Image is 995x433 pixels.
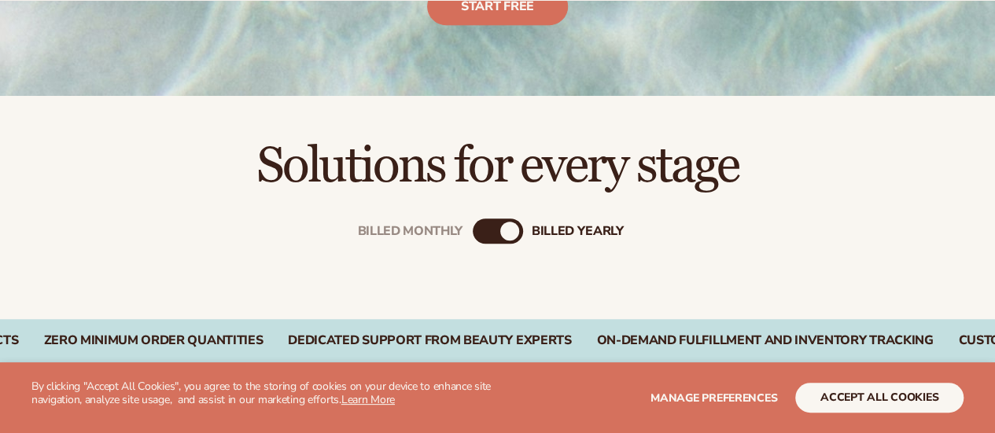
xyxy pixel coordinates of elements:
[650,383,777,413] button: Manage preferences
[31,380,498,407] p: By clicking "Accept All Cookies", you agree to the storing of cookies on your device to enhance s...
[532,223,624,238] div: billed Yearly
[650,391,777,405] span: Manage preferences
[44,333,263,348] div: Zero Minimum Order QuantitieS
[358,223,463,238] div: Billed Monthly
[288,333,571,348] div: Dedicated Support From Beauty Experts
[341,392,395,407] a: Learn More
[44,140,951,193] h2: Solutions for every stage
[795,383,964,413] button: accept all cookies
[596,333,933,348] div: On-Demand Fulfillment and Inventory Tracking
